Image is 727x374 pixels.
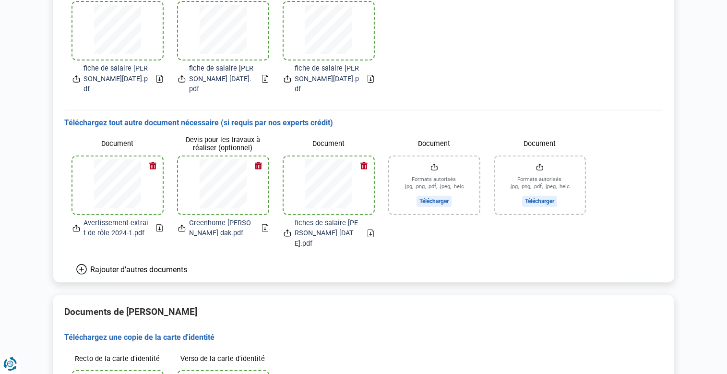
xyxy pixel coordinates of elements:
[368,229,374,237] a: Download
[284,136,374,153] label: Document
[65,264,199,275] button: Rajouter d'autres documents
[91,265,188,274] span: Rajouter d'autres documents
[72,350,163,367] label: Recto de la carte d'identité
[495,136,585,153] label: Document
[65,306,663,317] h2: Documents de [PERSON_NAME]
[156,75,163,83] a: Download
[262,75,268,83] a: Download
[295,63,360,95] span: fiche de salaire [PERSON_NAME][DATE].pdf
[84,63,149,95] span: fiche de salaire [PERSON_NAME][DATE].pdf
[178,136,268,153] label: Devis pour les travaux à réaliser (optionnel)
[190,218,254,239] span: Greenhome [PERSON_NAME] dak.pdf
[368,75,374,83] a: Download
[84,218,149,239] span: Avertissement-extrait de rôle 2024-1.pdf
[295,218,360,249] span: fiches de salaire [PERSON_NAME] [DATE].pdf
[190,63,254,95] span: fiche de salaire [PERSON_NAME] [DATE].pdf
[72,136,163,153] label: Document
[178,350,268,367] label: Verso de la carte d'identité
[65,333,663,343] h3: Téléchargez une copie de la carte d'identité
[262,224,268,232] a: Download
[389,136,479,153] label: Document
[156,224,163,232] a: Download
[65,118,663,128] h3: Téléchargez tout autre document nécessaire (si requis par nos experts crédit)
